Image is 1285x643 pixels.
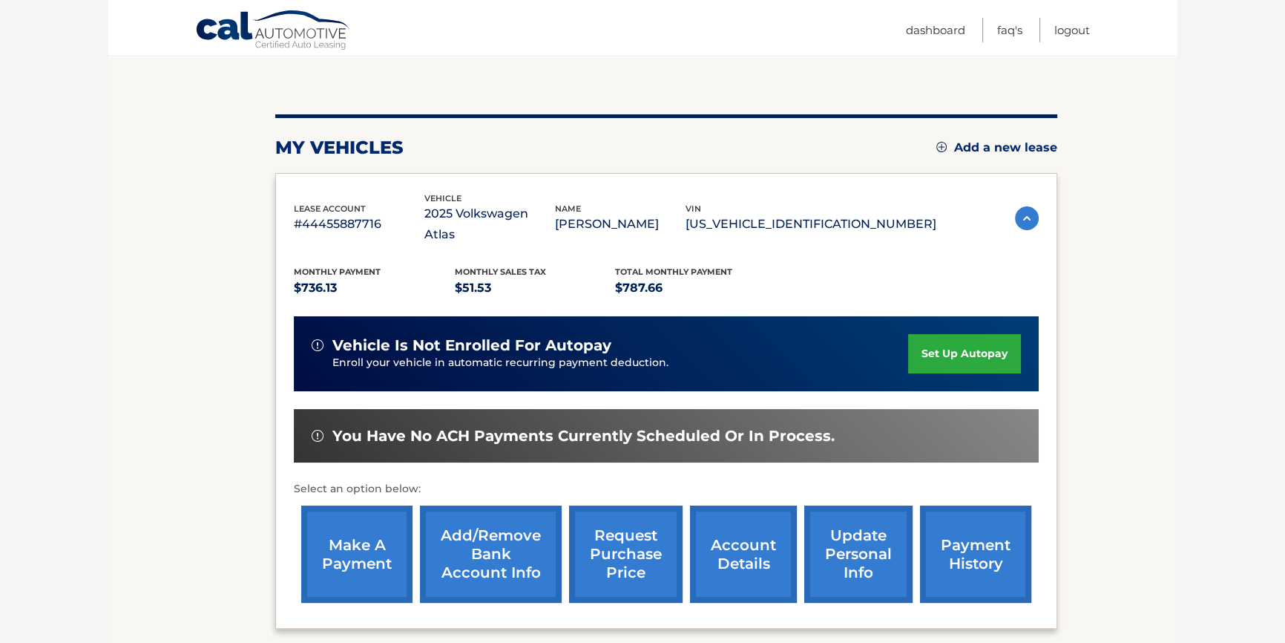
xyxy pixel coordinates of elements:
[1015,206,1039,230] img: accordion-active.svg
[294,480,1039,498] p: Select an option below:
[312,430,323,442] img: alert-white.svg
[936,142,947,152] img: add.svg
[301,506,413,603] a: make a payment
[555,203,581,214] span: name
[906,18,965,42] a: Dashboard
[455,278,616,298] p: $51.53
[420,506,562,603] a: Add/Remove bank account info
[615,278,776,298] p: $787.66
[424,203,555,245] p: 2025 Volkswagen Atlas
[332,427,835,445] span: You have no ACH payments currently scheduled or in process.
[332,355,908,371] p: Enroll your vehicle in automatic recurring payment deduction.
[455,267,546,277] span: Monthly sales Tax
[690,506,797,603] a: account details
[920,506,1031,603] a: payment history
[686,203,701,214] span: vin
[294,267,381,277] span: Monthly Payment
[332,336,611,355] span: vehicle is not enrolled for autopay
[294,214,424,235] p: #44455887716
[294,278,455,298] p: $736.13
[686,214,936,235] p: [US_VEHICLE_IDENTIFICATION_NUMBER]
[555,214,686,235] p: [PERSON_NAME]
[312,339,323,351] img: alert-white.svg
[936,140,1057,155] a: Add a new lease
[195,10,351,53] a: Cal Automotive
[615,267,732,277] span: Total Monthly Payment
[997,18,1022,42] a: FAQ's
[1054,18,1090,42] a: Logout
[804,506,913,603] a: update personal info
[908,334,1021,373] a: set up autopay
[569,506,683,603] a: request purchase price
[424,193,461,203] span: vehicle
[294,203,366,214] span: lease account
[275,137,404,159] h2: my vehicles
